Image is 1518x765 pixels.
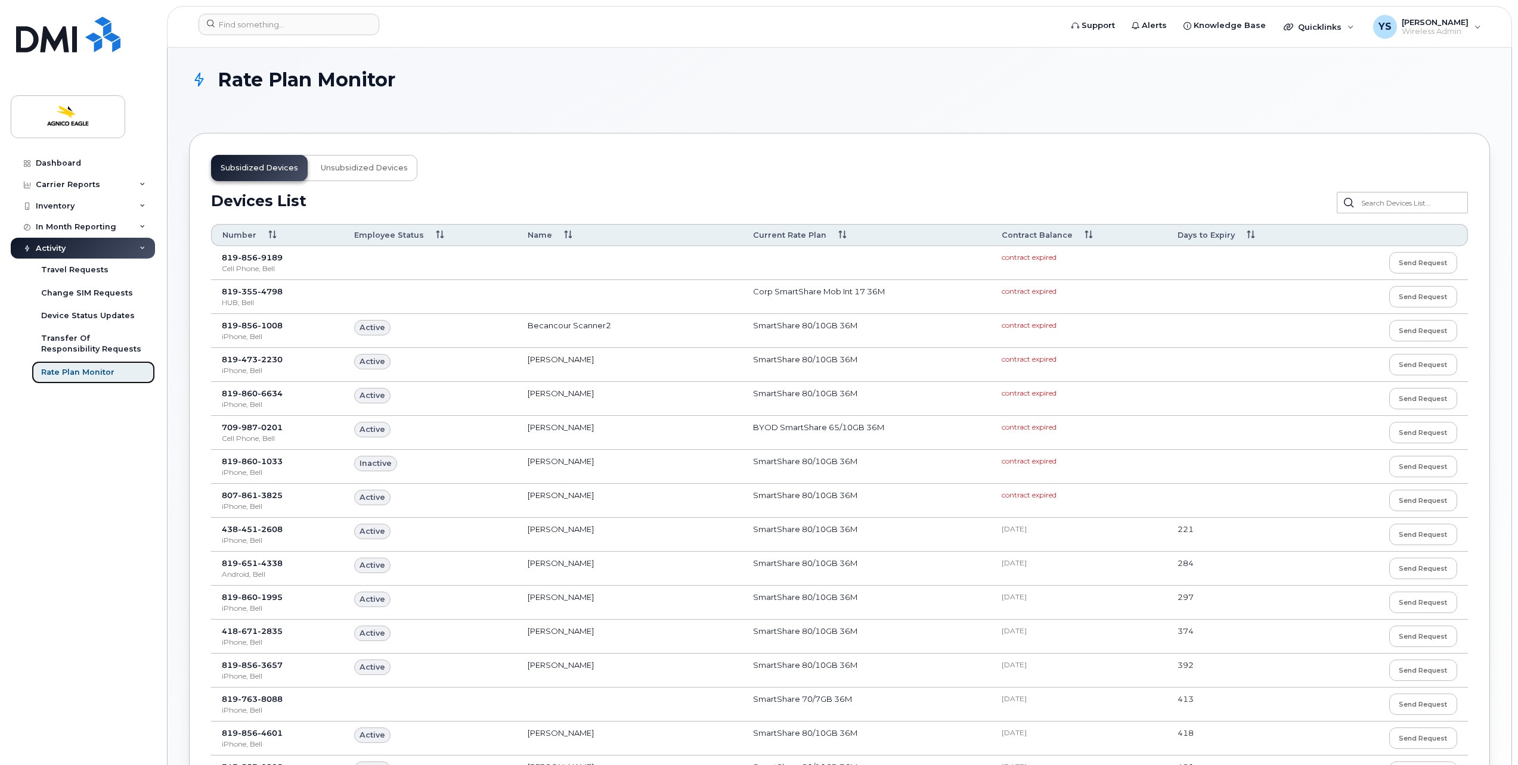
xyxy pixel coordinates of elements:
[517,552,742,586] td: [PERSON_NAME]
[321,163,408,173] span: Unsubsidized devices
[1399,326,1447,335] span: Send request
[222,524,283,534] span: 438
[238,456,258,466] span: 860
[222,536,262,545] span: iPhone, Bell
[222,321,283,330] span: 819
[238,287,258,296] span: 355
[1399,699,1447,709] span: Send request
[222,388,283,398] span: 819
[517,224,742,246] th: Name: activate to sort column ascending
[222,626,283,636] span: 418
[1389,490,1458,511] button: Send request
[742,484,991,518] td: SmartShare 80/10GB 36M
[222,558,283,568] span: 819
[222,287,283,296] span: 819
[1178,626,1194,636] span: 374
[1389,354,1458,375] button: Send request
[1389,660,1458,681] button: Send request
[222,671,262,680] span: iPhone, Bell
[742,314,991,348] td: SmartShare 80/10GB 36M
[742,416,991,450] td: BYOD SmartShare 65/10GB 36M
[742,722,991,755] td: SmartShare 80/10GB 36M
[258,287,283,296] span: 4798
[742,348,991,382] td: SmartShare 80/10GB 36M
[222,264,275,273] span: Cell Phone, Bell
[1002,626,1027,635] span: [DATE]
[1399,258,1447,268] span: Send request
[742,450,991,484] td: SmartShare 80/10GB 36M
[258,626,283,636] span: 2835
[222,694,283,704] span: 819
[258,660,283,670] span: 3657
[222,604,262,612] span: iPhone, Bell
[1002,287,1057,296] span: contract expired
[258,558,283,568] span: 4338
[1389,626,1458,647] button: Send request
[1399,428,1447,437] span: Send request
[258,422,283,432] span: 0201
[238,321,258,330] span: 856
[1389,286,1458,307] button: Send request
[1399,666,1447,675] span: Send request
[222,434,275,443] span: Cell Phone, Bell
[517,518,742,552] td: [PERSON_NAME]
[1002,694,1027,703] span: [DATE]
[1002,524,1027,533] span: [DATE]
[222,468,262,477] span: iPhone, Bell
[742,552,991,586] td: SmartShare 80/10GB 36M
[517,484,742,518] td: [PERSON_NAME]
[222,253,283,262] span: 819
[218,69,395,90] span: Rate Plan Monitor
[1002,388,1057,397] span: contract expired
[222,728,283,738] span: 819
[258,354,283,364] span: 2230
[1399,598,1447,607] span: Send request
[517,348,742,382] td: [PERSON_NAME]
[742,280,991,314] td: Corp SmartShare Mob Int 17 36M
[258,253,283,262] span: 9189
[1002,660,1027,669] span: [DATE]
[238,490,258,500] span: 861
[360,492,385,503] span: Active
[238,524,258,534] span: 451
[517,314,742,348] td: Becancour Scanner2
[258,321,283,330] span: 1008
[1002,728,1027,737] span: [DATE]
[222,490,283,500] span: 807
[742,654,991,688] td: SmartShare 80/10GB 36M
[360,661,385,673] span: Active
[1337,192,1468,213] input: Search Devices List...
[1399,564,1447,573] span: Send request
[1389,252,1458,273] button: Send request
[1002,321,1057,329] span: contract expired
[222,570,265,579] span: Android, Bell
[1178,558,1194,568] span: 284
[222,502,262,511] span: iPhone, Bell
[238,728,258,738] span: 856
[1389,422,1458,443] button: Send request
[360,390,385,401] span: Active
[1002,422,1057,431] span: contract expired
[258,388,283,398] span: 6634
[1389,592,1458,613] button: Send request
[1002,456,1057,465] span: contract expired
[360,525,385,537] span: Active
[222,422,283,432] span: 709
[360,559,385,571] span: Active
[238,558,258,568] span: 651
[742,518,991,552] td: SmartShare 80/10GB 36M
[238,626,258,636] span: 671
[517,620,742,654] td: [PERSON_NAME]
[1389,558,1458,579] button: Send request
[222,400,262,409] span: iPhone, Bell
[1399,632,1447,641] span: Send request
[1178,660,1194,670] span: 392
[360,424,385,435] span: Active
[1399,462,1447,471] span: Send request
[258,592,283,602] span: 1995
[1399,496,1447,505] span: Send request
[238,354,258,364] span: 473
[1002,490,1057,499] span: contract expired
[1178,524,1194,534] span: 221
[517,450,742,484] td: [PERSON_NAME]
